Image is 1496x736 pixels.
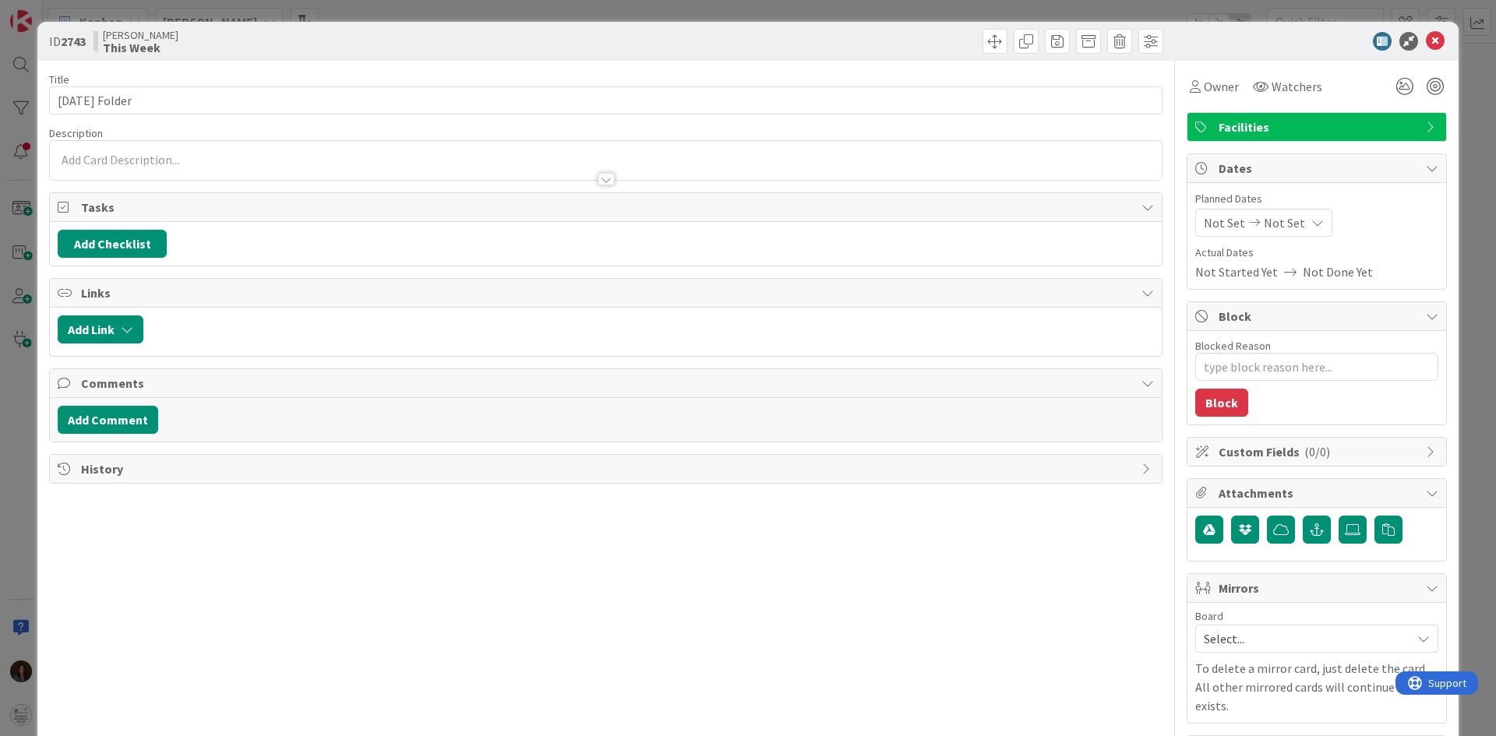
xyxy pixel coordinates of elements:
[1219,484,1418,502] span: Attachments
[81,198,1134,217] span: Tasks
[1219,579,1418,597] span: Mirrors
[1204,77,1239,96] span: Owner
[1204,628,1403,650] span: Select...
[1195,262,1278,281] span: Not Started Yet
[81,460,1134,478] span: History
[1304,444,1330,460] span: ( 0/0 )
[58,230,167,258] button: Add Checklist
[58,406,158,434] button: Add Comment
[49,32,86,51] span: ID
[49,126,103,140] span: Description
[1264,213,1305,232] span: Not Set
[49,72,69,86] label: Title
[1303,262,1373,281] span: Not Done Yet
[1204,213,1245,232] span: Not Set
[1219,159,1418,178] span: Dates
[1195,389,1248,417] button: Block
[81,283,1134,302] span: Links
[1195,659,1438,715] p: To delete a mirror card, just delete the card. All other mirrored cards will continue to exists.
[1195,191,1438,207] span: Planned Dates
[103,41,178,54] b: This Week
[58,315,143,343] button: Add Link
[1219,307,1418,326] span: Block
[1195,339,1271,353] label: Blocked Reason
[61,33,86,49] b: 2743
[1219,118,1418,136] span: Facilities
[33,2,71,21] span: Support
[81,374,1134,393] span: Comments
[49,86,1163,114] input: type card name here...
[103,29,178,41] span: [PERSON_NAME]
[1195,611,1223,622] span: Board
[1219,442,1418,461] span: Custom Fields
[1195,245,1438,261] span: Actual Dates
[1272,77,1322,96] span: Watchers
